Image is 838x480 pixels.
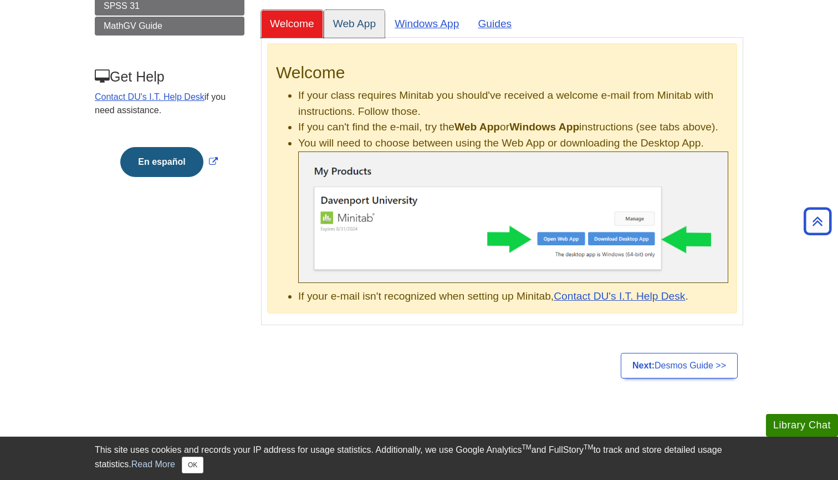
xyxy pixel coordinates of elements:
li: If your class requires Minitab you should've received a welcome e-mail from Minitab with instruct... [298,88,728,120]
a: Contact DU's I.T. Help Desk [554,290,685,302]
button: Library Chat [766,414,838,437]
span: SPSS 31 [104,1,140,11]
a: Guides [469,10,520,37]
b: Web App [454,121,500,133]
a: MathGV Guide [95,17,244,36]
div: This site uses cookies and records your IP address for usage statistics. Additionally, we use Goo... [95,443,743,473]
li: If you can't find the e-mail, try the or instructions (see tabs above). [298,119,728,135]
img: Minitab .exe file finished downloaded [298,151,728,283]
a: Read More [131,459,175,469]
a: Contact DU's I.T. Help Desk [95,92,205,102]
h3: Get Help [95,69,243,85]
a: Next:Desmos Guide >> [621,353,738,378]
button: En español [120,147,203,177]
button: Close [182,457,203,473]
a: Welcome [261,10,323,37]
p: if you need assistance. [95,90,243,117]
b: Windows App [509,121,579,133]
h2: Welcome [276,63,728,82]
strong: Next: [632,361,655,370]
a: Back to Top [800,214,835,229]
a: Link opens in new window [117,157,220,166]
span: MathGV Guide [104,21,162,31]
a: Windows App [386,10,468,37]
a: Web App [324,10,385,37]
li: If your e-mail isn't recognized when setting up Minitab, . [298,289,728,305]
li: You will need to choose between using the Web App or downloading the Desktop App. [298,135,728,283]
sup: TM [584,443,593,451]
sup: TM [522,443,531,451]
